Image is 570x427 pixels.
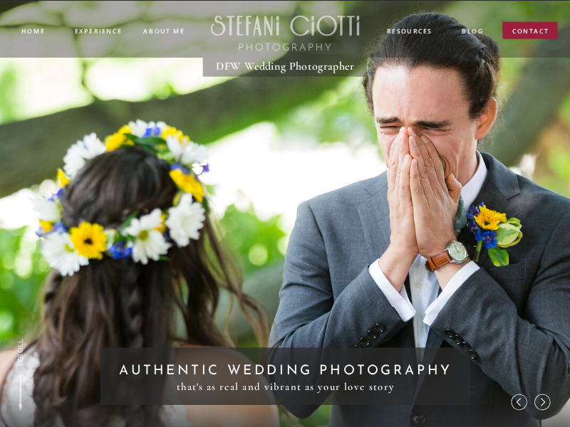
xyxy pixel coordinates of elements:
[143,26,185,35] a: ABOUT ME
[512,26,549,40] a: contact
[21,26,44,36] a: Home
[15,338,26,367] a: SCROLL
[462,26,483,37] a: blog
[106,361,465,379] h2: AUTHENTIC wedding photography
[207,58,364,74] h1: DFW Wedding Photographer
[386,26,433,37] a: resources
[75,26,122,34] a: experience
[168,381,403,392] h3: that's as real and vibrant as your love story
